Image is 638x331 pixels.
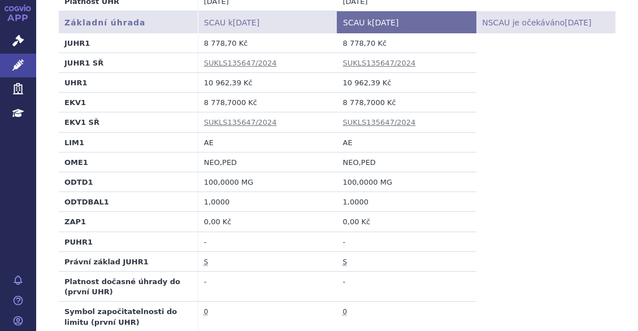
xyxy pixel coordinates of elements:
[64,198,109,206] strong: ODTDBAL1
[204,258,208,267] abbr: stanovena nebo změněna ve správním řízení podle zákona č. 48/1997 Sb. ve znění účinném od 1.1.2008
[198,172,337,191] td: 100,0000 MG
[372,18,398,27] span: [DATE]
[64,307,177,326] strong: Symbol započitatelnosti do limitu (první UHR)
[198,212,337,232] td: 0,00 Kč
[233,18,259,27] span: [DATE]
[337,152,476,172] td: NEO,PED
[198,192,337,212] td: 1,0000
[64,138,84,147] strong: LIM1
[337,212,476,232] td: 0,00 Kč
[198,232,337,251] td: -
[204,308,208,316] abbr: přípravky, které se nevydávají pacientovi v lékárně (LIM: A, D, S, C1, C2, C3)
[476,11,615,33] th: NSCAU je očekáváno
[198,93,337,112] td: 8 778,7000 Kč
[198,271,337,301] td: -
[64,258,149,266] strong: Právní základ JUHR1
[64,118,99,127] strong: EKV1 SŘ
[337,11,476,33] th: SCAU k
[337,72,476,92] td: 10 962,39 Kč
[64,79,88,87] strong: UHR1
[64,39,90,47] strong: JUHR1
[343,118,416,127] a: SUKLS135647/2024
[64,158,88,167] strong: OME1
[198,72,337,92] td: 10 962,39 Kč
[337,192,476,212] td: 1,0000
[343,308,347,316] abbr: přípravky, které se nevydávají pacientovi v lékárně (LIM: A, D, S, C1, C2, C3)
[343,258,347,267] abbr: stanovena nebo změněna ve správním řízení podle zákona č. 48/1997 Sb. ve znění účinném od 1.1.2008
[337,271,476,301] td: -
[198,152,337,172] td: NEO,PED
[64,98,86,107] strong: EKV1
[64,178,93,186] strong: ODTD1
[64,277,180,296] strong: Platnost dočasné úhrady do (první UHR)
[64,59,103,67] strong: JUHR1 SŘ
[204,59,277,67] a: SUKLS135647/2024
[198,132,337,152] td: AE
[198,33,337,53] td: 8 778,70 Kč
[337,33,476,53] td: 8 778,70 Kč
[565,18,591,27] span: [DATE]
[59,11,198,33] th: Základní úhrada
[337,172,476,191] td: 100,0000 MG
[198,11,337,33] th: SCAU k
[337,93,476,112] td: 8 778,7000 Kč
[64,238,93,246] strong: PUHR1
[343,59,416,67] a: SUKLS135647/2024
[204,118,277,127] a: SUKLS135647/2024
[64,217,86,226] strong: ZAP1
[337,232,476,251] td: -
[337,132,476,152] td: AE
